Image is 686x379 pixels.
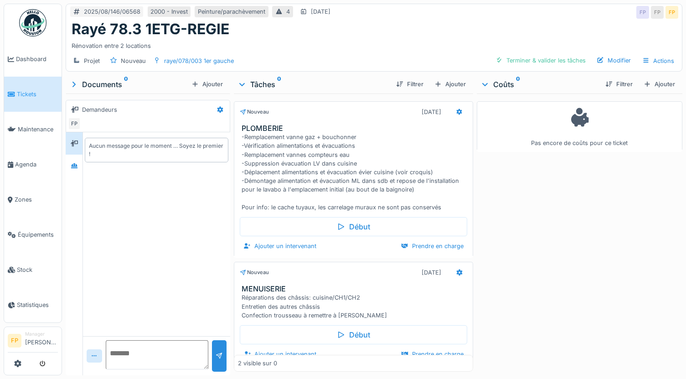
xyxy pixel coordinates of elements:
[17,265,58,274] span: Stock
[84,7,140,16] div: 2025/08/146/06568
[483,105,676,148] div: Pas encore de coûts pour ce ticket
[4,112,62,147] a: Maintenance
[188,78,227,90] div: Ajouter
[242,285,469,293] h3: MENUISERIE
[242,293,469,320] div: Réparations des châssis: cuisine/CH1/CH2 Entretien des autres châssis Confection trousseau à reme...
[69,79,188,90] div: Documents
[25,331,58,350] li: [PERSON_NAME]
[651,6,664,19] div: FP
[240,217,467,236] div: Début
[150,7,188,16] div: 2000 - Invest
[198,7,265,16] div: Peinture/parachèvement
[480,79,598,90] div: Coûts
[397,348,467,360] div: Prendre en charge
[602,78,636,90] div: Filtrer
[242,124,469,133] h3: PLOMBERIE
[4,252,62,287] a: Stock
[15,160,58,169] span: Agenda
[431,78,469,90] div: Ajouter
[72,38,676,50] div: Rénovation entre 2 locations
[286,7,290,16] div: 4
[15,195,58,204] span: Zones
[240,108,269,116] div: Nouveau
[640,78,679,90] div: Ajouter
[16,55,58,63] span: Dashboard
[25,331,58,337] div: Manager
[68,117,81,130] div: FP
[8,334,21,348] li: FP
[89,142,224,158] div: Aucun message pour le moment … Soyez le premier !
[240,325,467,344] div: Début
[19,9,46,36] img: Badge_color-CXgf-gQk.svg
[311,7,330,16] div: [DATE]
[72,21,229,38] h1: Rayé 78.3 1ETG-REGIE
[82,105,117,114] div: Demandeurs
[4,287,62,322] a: Statistiques
[240,240,320,252] div: Ajouter un intervenant
[277,79,281,90] sup: 0
[8,331,58,353] a: FP Manager[PERSON_NAME]
[17,301,58,309] span: Statistiques
[18,230,58,239] span: Équipements
[238,359,277,368] div: 2 visible sur 0
[593,54,634,67] div: Modifier
[121,57,146,65] div: Nouveau
[164,57,234,65] div: raye/078/003 1er gauche
[17,90,58,99] span: Tickets
[665,6,678,19] div: FP
[638,54,678,67] div: Actions
[240,348,320,360] div: Ajouter un intervenant
[422,268,441,277] div: [DATE]
[124,79,128,90] sup: 0
[237,79,389,90] div: Tâches
[4,42,62,77] a: Dashboard
[4,77,62,112] a: Tickets
[18,125,58,134] span: Maintenance
[636,6,649,19] div: FP
[516,79,520,90] sup: 0
[84,57,100,65] div: Projet
[4,182,62,217] a: Zones
[392,78,427,90] div: Filtrer
[4,147,62,182] a: Agenda
[397,240,467,252] div: Prendre en charge
[422,108,441,116] div: [DATE]
[242,133,469,212] div: -Remplacement vanne gaz + bouchonner -Vérification alimentations et évacuations -Remplacement van...
[240,269,269,276] div: Nouveau
[492,54,589,67] div: Terminer & valider les tâches
[4,217,62,252] a: Équipements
